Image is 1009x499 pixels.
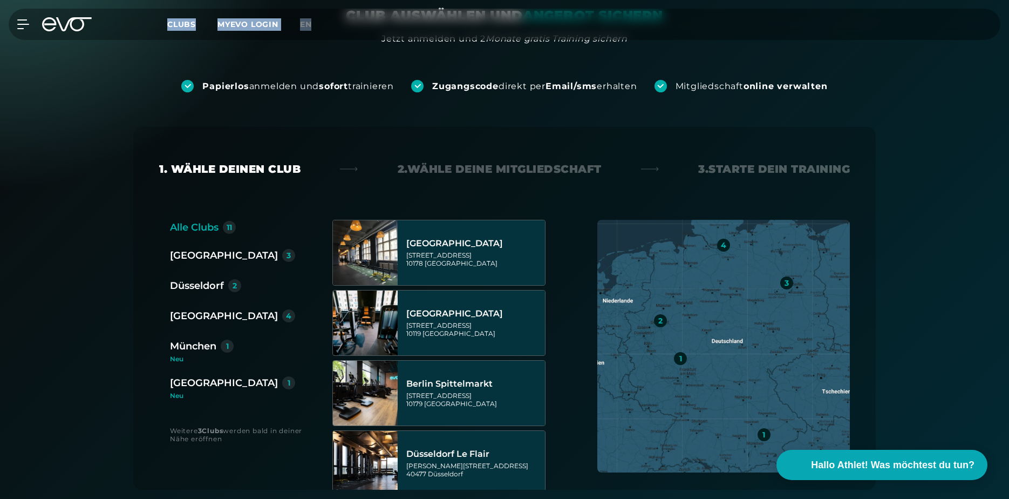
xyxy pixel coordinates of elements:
img: Berlin Spittelmarkt [333,361,398,426]
div: 2 [233,282,237,289]
strong: Zugangscode [432,81,499,91]
div: 1 [679,355,682,362]
div: 4 [286,312,291,320]
div: Berlin Spittelmarkt [406,379,542,389]
strong: Email/sms [546,81,597,91]
div: [GEOGRAPHIC_DATA] [170,375,278,390]
div: München [170,339,216,354]
div: 1. Wähle deinen Club [159,161,301,177]
div: Alle Clubs [170,220,219,235]
div: anmelden und trainieren [202,80,394,92]
div: direkt per erhalten [432,80,637,92]
img: Düsseldorf Le Flair [333,431,398,496]
img: map [597,220,850,473]
div: 1 [288,379,290,387]
strong: Clubs [202,427,223,435]
div: 2 [658,317,663,325]
div: [STREET_ADDRESS] 10119 [GEOGRAPHIC_DATA] [406,321,542,338]
div: [GEOGRAPHIC_DATA] [406,238,542,249]
div: Weitere werden bald in deiner Nähe eröffnen [170,427,311,443]
div: 1 [226,342,229,350]
div: [GEOGRAPHIC_DATA] [406,308,542,319]
div: Neu [170,393,295,399]
div: [GEOGRAPHIC_DATA] [170,308,278,323]
img: Berlin Rosenthaler Platz [333,291,398,355]
strong: sofort [319,81,348,91]
span: en [300,19,312,29]
div: [STREET_ADDRESS] 10178 [GEOGRAPHIC_DATA] [406,251,542,267]
strong: 3 [198,427,202,435]
button: Hallo Athlet! Was möchtest du tun? [776,450,987,480]
a: Clubs [167,19,217,29]
div: Düsseldorf Le Flair [406,449,542,460]
div: 3 [287,252,291,259]
a: MYEVO LOGIN [217,19,278,29]
div: 3 [785,279,789,287]
div: 1 [762,431,765,439]
img: Berlin Alexanderplatz [333,220,398,285]
div: 11 [227,224,232,231]
div: Mitgliedschaft [676,80,828,92]
div: Düsseldorf [170,278,224,293]
div: 4 [721,241,726,249]
span: Hallo Athlet! Was möchtest du tun? [811,458,974,473]
div: [GEOGRAPHIC_DATA] [170,248,278,263]
a: en [300,18,325,31]
div: 2. Wähle deine Mitgliedschaft [398,161,602,177]
div: Neu [170,356,304,362]
span: Clubs [167,19,196,29]
div: [PERSON_NAME][STREET_ADDRESS] 40477 Düsseldorf [406,462,542,478]
div: [STREET_ADDRESS] 10179 [GEOGRAPHIC_DATA] [406,392,542,408]
strong: Papierlos [202,81,249,91]
strong: online verwalten [744,81,828,91]
div: 3. Starte dein Training [698,161,850,177]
